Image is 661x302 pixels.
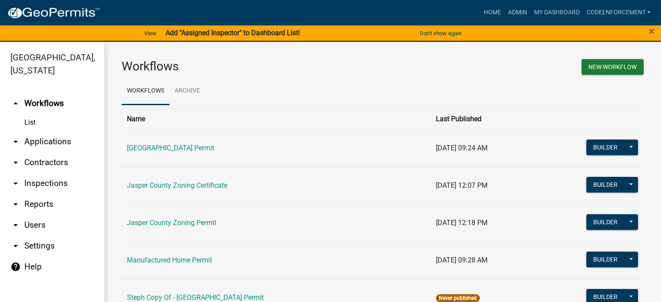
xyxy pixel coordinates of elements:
[127,144,214,152] a: [GEOGRAPHIC_DATA] Permit
[436,181,488,189] span: [DATE] 12:07 PM
[122,59,376,74] h3: Workflows
[586,139,624,155] button: Builder
[416,26,465,40] button: Don't show again
[10,241,21,251] i: arrow_drop_down
[169,77,205,105] a: Archive
[586,177,624,192] button: Builder
[122,77,169,105] a: Workflows
[436,144,488,152] span: [DATE] 09:24 AM
[436,256,488,264] span: [DATE] 09:28 AM
[141,26,160,40] a: View
[10,178,21,189] i: arrow_drop_down
[581,59,644,75] button: New Workflow
[10,220,21,230] i: arrow_drop_down
[165,29,299,37] strong: Add "Assigned Inspector" to Dashboard List!
[436,219,488,227] span: [DATE] 12:18 PM
[431,108,536,129] th: Last Published
[586,214,624,230] button: Builder
[649,26,654,37] button: Close
[127,181,227,189] a: Jasper County Zoning Certificate
[583,4,654,21] a: codeenforcement
[127,256,212,264] a: Manufactured Home Permit
[586,252,624,267] button: Builder
[127,293,264,302] a: Steph Copy Of - [GEOGRAPHIC_DATA] Permit
[504,4,530,21] a: Admin
[10,157,21,168] i: arrow_drop_down
[10,136,21,147] i: arrow_drop_down
[10,262,21,272] i: help
[649,25,654,37] span: ×
[122,108,431,129] th: Name
[480,4,504,21] a: Home
[10,199,21,209] i: arrow_drop_down
[530,4,583,21] a: My Dashboard
[10,98,21,109] i: arrow_drop_up
[436,294,480,302] span: Never published
[127,219,216,227] a: Jasper County Zoning Permit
